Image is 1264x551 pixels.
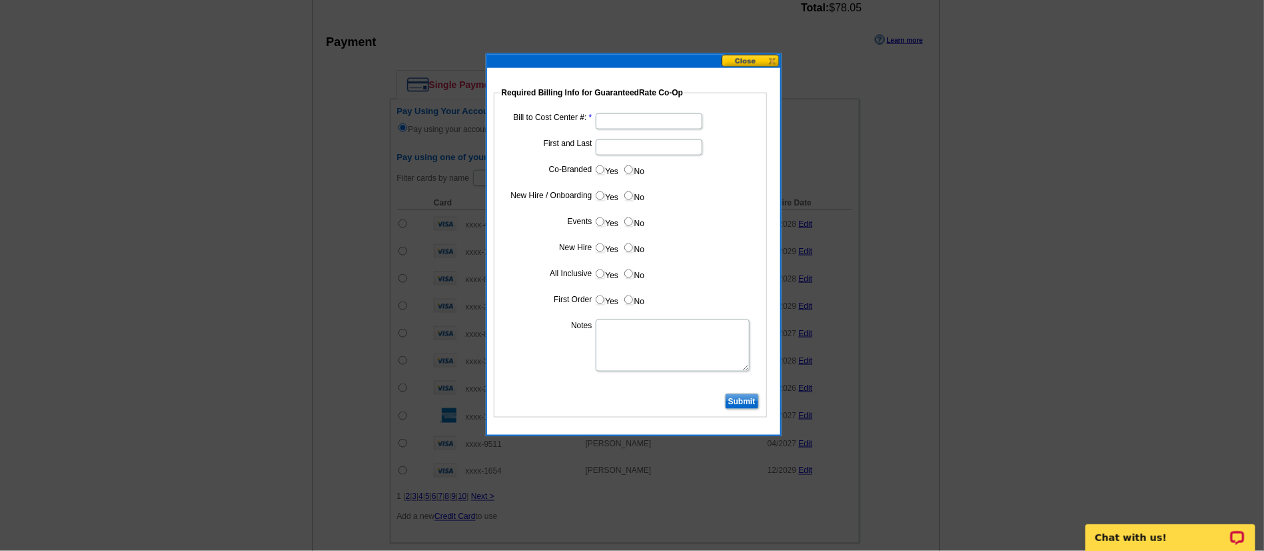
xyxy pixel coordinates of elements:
[504,111,592,123] label: Bill to Cost Center #:
[504,267,592,280] label: All Inclusive
[594,214,619,229] label: Yes
[594,292,619,308] label: Yes
[624,269,633,278] input: No
[504,241,592,253] label: New Hire
[623,214,644,229] label: No
[725,394,759,410] input: Submit
[504,137,592,149] label: First and Last
[1077,509,1264,551] iframe: LiveChat chat widget
[623,292,644,308] label: No
[504,189,592,201] label: New Hire / Onboarding
[594,266,619,282] label: Yes
[596,243,604,252] input: Yes
[594,162,619,177] label: Yes
[624,217,633,226] input: No
[596,191,604,200] input: Yes
[504,163,592,175] label: Co-Branded
[596,269,604,278] input: Yes
[596,165,604,174] input: Yes
[596,217,604,226] input: Yes
[594,240,619,255] label: Yes
[504,215,592,227] label: Events
[624,296,633,304] input: No
[504,294,592,306] label: First Order
[623,188,644,203] label: No
[623,266,644,282] label: No
[624,191,633,200] input: No
[594,188,619,203] label: Yes
[500,87,685,99] legend: Required Billing Info for GuaranteedRate Co-Op
[623,162,644,177] label: No
[504,320,592,332] label: Notes
[624,243,633,252] input: No
[596,296,604,304] input: Yes
[624,165,633,174] input: No
[623,240,644,255] label: No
